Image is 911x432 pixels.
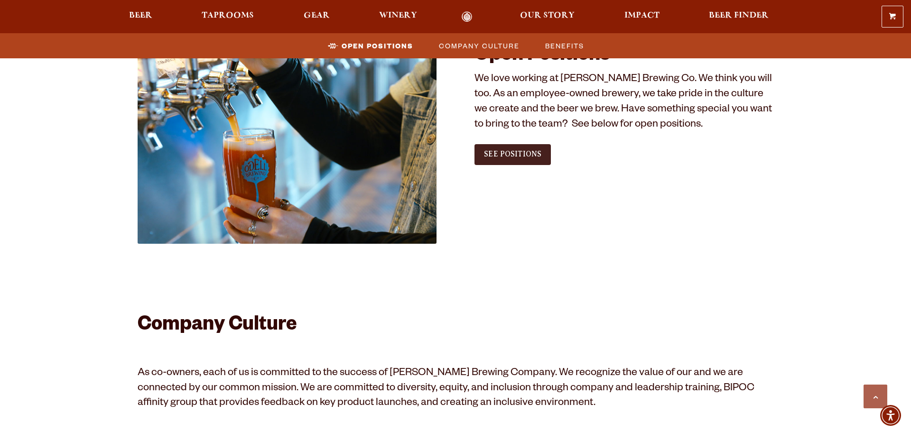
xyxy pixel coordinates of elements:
a: Gear [297,11,336,22]
span: Open Positions [342,39,413,53]
a: Impact [618,11,666,22]
span: As co-owners, each of us is committed to the success of [PERSON_NAME] Brewing Company. We recogni... [138,368,754,410]
a: Taprooms [195,11,260,22]
a: Beer Finder [703,11,775,22]
span: See Positions [484,150,541,158]
a: Our Story [514,11,581,22]
span: Impact [624,12,660,19]
a: Scroll to top [864,385,887,408]
span: Taprooms [202,12,254,19]
img: Jobs_1 [138,45,437,244]
span: Benefits [545,39,584,53]
span: Our Story [520,12,575,19]
a: See Positions [474,144,551,165]
span: Beer Finder [709,12,769,19]
span: Company Culture [439,39,520,53]
span: Gear [304,12,330,19]
span: Beer [129,12,152,19]
a: Beer [123,11,158,22]
span: Winery [379,12,417,19]
div: Accessibility Menu [880,405,901,426]
a: Company Culture [433,39,524,53]
a: Open Positions [322,39,418,53]
a: Odell Home [449,11,484,22]
p: We love working at [PERSON_NAME] Brewing Co. We think you will too. As an employee-owned brewery,... [474,73,773,133]
a: Benefits [539,39,589,53]
h2: Company Culture [138,315,773,338]
a: Winery [373,11,423,22]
